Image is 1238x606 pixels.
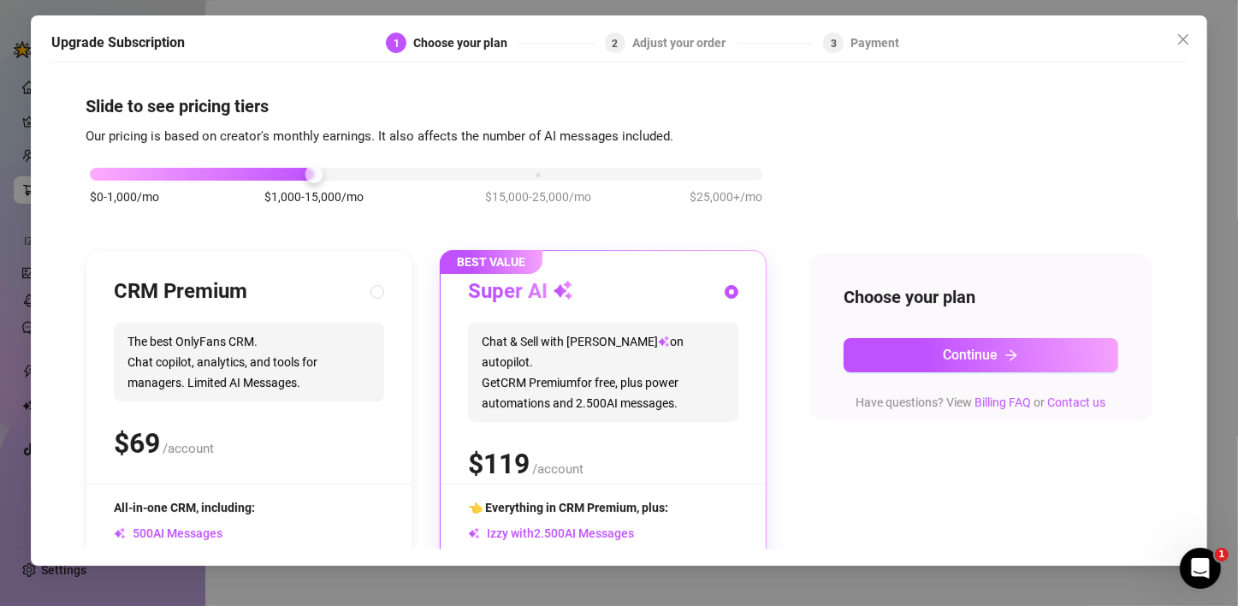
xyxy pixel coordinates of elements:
[1047,395,1105,408] a: Contact us
[690,187,762,206] span: $25,000+/mo
[90,187,159,206] span: $0-1,000/mo
[86,128,673,143] span: Our pricing is based on creator's monthly earnings. It also affects the number of AI messages inc...
[440,250,542,274] span: BEST VALUE
[1170,26,1197,53] button: Close
[485,187,591,206] span: $15,000-25,000/mo
[632,33,736,53] div: Adjust your order
[844,337,1118,371] button: Continuearrow-right
[394,37,400,49] span: 1
[844,284,1118,308] h4: Choose your plan
[114,278,247,306] h3: CRM Premium
[86,93,1152,117] h4: Slide to see pricing tiers
[1176,33,1190,46] span: close
[943,347,998,363] span: Continue
[468,278,573,306] h3: Super AI
[114,323,384,401] span: The best OnlyFans CRM. Chat copilot, analytics, and tools for managers. Limited AI Messages.
[468,323,738,422] span: Chat & Sell with [PERSON_NAME] on autopilot. Get CRM Premium for free, plus power automations and...
[532,461,583,477] span: /account
[114,501,255,514] span: All-in-one CRM, including:
[850,33,899,53] div: Payment
[1004,348,1018,361] span: arrow-right
[163,441,214,456] span: /account
[1215,548,1229,561] span: 1
[974,395,1031,408] a: Billing FAQ
[51,33,185,53] h5: Upgrade Subscription
[264,187,364,206] span: $1,000-15,000/mo
[1180,548,1221,589] iframe: Intercom live chat
[468,526,634,540] span: Izzy with AI Messages
[468,501,668,514] span: 👈 Everything in CRM Premium, plus:
[1170,33,1197,46] span: Close
[612,37,618,49] span: 2
[114,526,222,540] span: AI Messages
[856,395,1105,408] span: Have questions? View or
[413,33,518,53] div: Choose your plan
[468,448,530,480] span: $
[831,37,837,49] span: 3
[114,427,160,460] span: $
